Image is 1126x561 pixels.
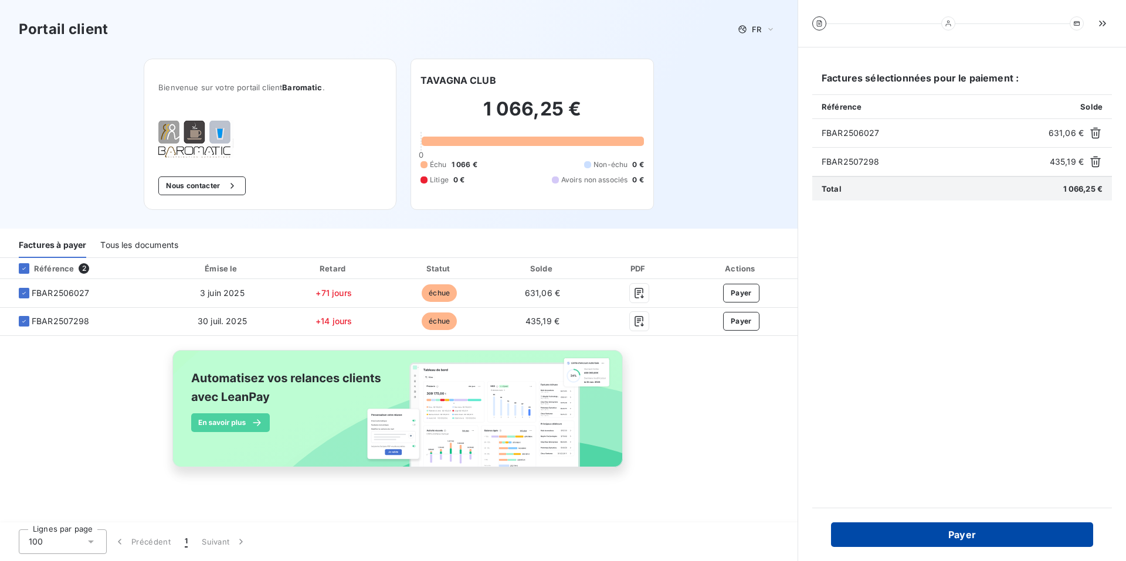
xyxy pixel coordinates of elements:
[632,159,643,170] span: 0 €
[494,263,591,274] div: Solde
[158,120,233,158] img: Company logo
[200,288,245,298] span: 3 juin 2025
[283,263,385,274] div: Retard
[420,97,644,132] h2: 1 066,25 €
[316,288,351,298] span: +71 jours
[420,73,496,87] h6: TAVAGNA CLUB
[107,529,178,554] button: Précédent
[822,156,1045,168] span: FBAR2507298
[752,25,761,34] span: FR
[167,263,278,274] div: Émise le
[419,150,423,159] span: 0
[1063,184,1103,193] span: 1 066,25 €
[525,288,560,298] span: 631,06 €
[32,287,90,299] span: FBAR2506027
[422,312,457,330] span: échue
[19,19,108,40] h3: Portail client
[822,127,1044,139] span: FBAR2506027
[79,263,89,274] span: 2
[29,536,43,548] span: 100
[593,159,628,170] span: Non-échu
[452,159,477,170] span: 1 066 €
[822,184,842,193] span: Total
[632,175,643,185] span: 0 €
[822,102,862,111] span: Référence
[687,263,795,274] div: Actions
[19,233,86,258] div: Factures à payer
[100,233,178,258] div: Tous les documents
[812,71,1112,94] h6: Factures sélectionnées pour le paiement :
[282,83,322,92] span: Baromatic
[185,536,188,548] span: 1
[430,159,447,170] span: Échu
[178,529,195,554] button: 1
[158,83,382,92] span: Bienvenue sur votre portail client .
[316,316,352,326] span: +14 jours
[389,263,489,274] div: Statut
[1080,102,1103,111] span: Solde
[195,529,254,554] button: Suivant
[9,263,74,274] div: Référence
[198,316,247,326] span: 30 juil. 2025
[1050,156,1084,168] span: 435,19 €
[158,176,245,195] button: Nous contacter
[422,284,457,302] span: échue
[162,343,636,487] img: banner
[561,175,628,185] span: Avoirs non associés
[596,263,683,274] div: PDF
[723,284,759,302] button: Payer
[831,522,1093,547] button: Payer
[525,316,559,326] span: 435,19 €
[453,175,464,185] span: 0 €
[723,312,759,331] button: Payer
[1049,127,1084,139] span: 631,06 €
[430,175,449,185] span: Litige
[32,315,90,327] span: FBAR2507298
